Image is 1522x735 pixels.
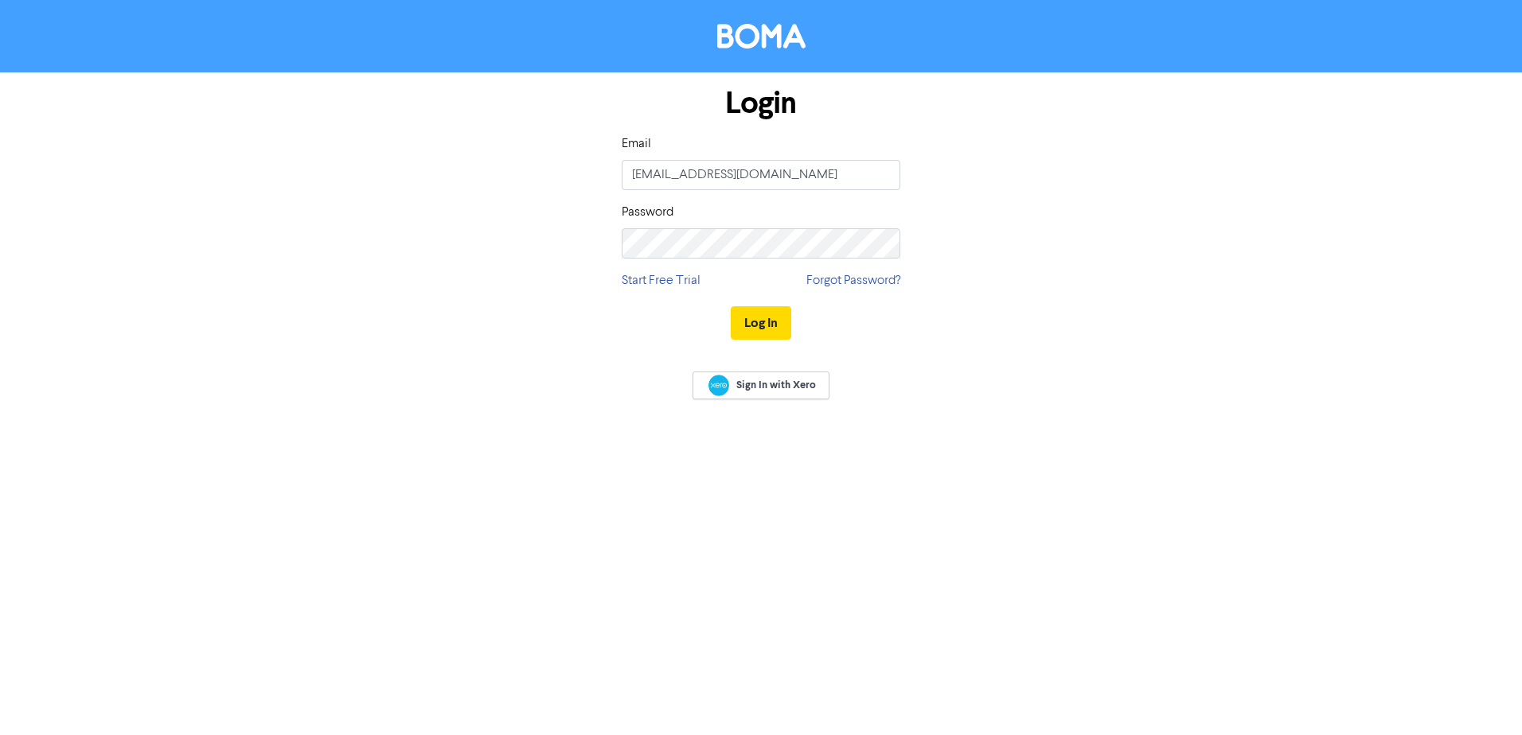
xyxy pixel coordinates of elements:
[622,85,900,122] h1: Login
[708,375,729,396] img: Xero logo
[622,271,701,290] a: Start Free Trial
[731,306,791,340] button: Log In
[736,378,816,392] span: Sign In with Xero
[806,271,900,290] a: Forgot Password?
[717,24,806,49] img: BOMA Logo
[693,371,829,399] a: Sign In with Xero
[622,134,651,154] label: Email
[622,203,673,222] label: Password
